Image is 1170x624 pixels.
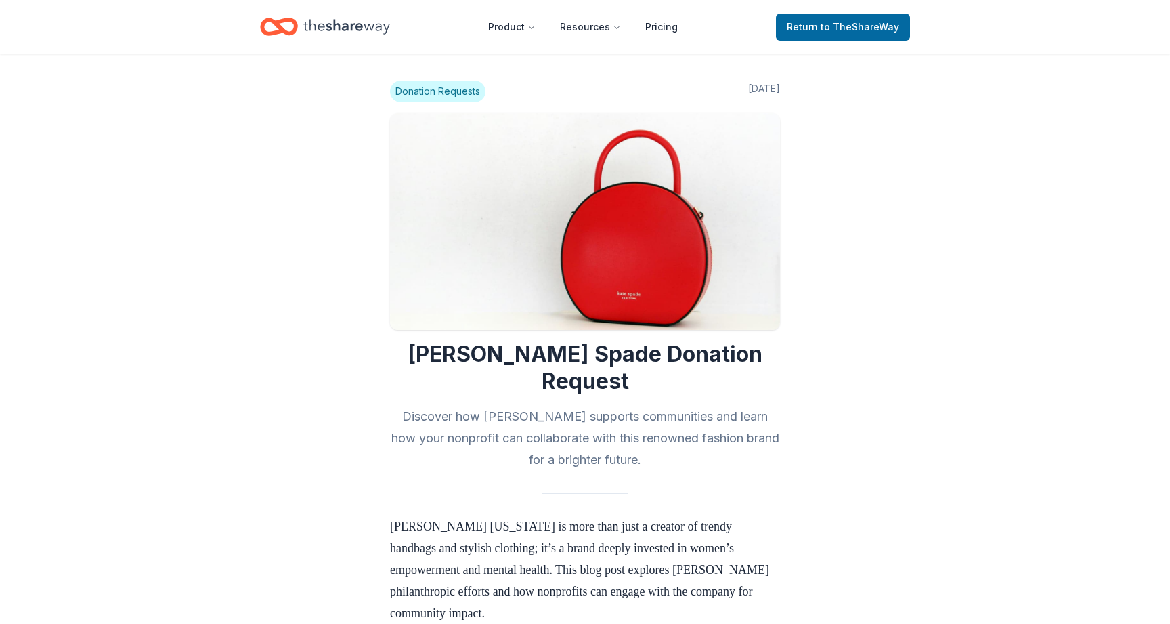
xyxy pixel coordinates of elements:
a: Home [260,11,390,43]
span: to TheShareWay [821,21,899,33]
button: Resources [549,14,632,41]
p: [PERSON_NAME] [US_STATE] is more than just a creator of trendy handbags and stylish clothing; it’... [390,516,780,624]
span: Return [787,19,899,35]
h1: [PERSON_NAME] Spade Donation Request [390,341,780,395]
nav: Main [477,11,689,43]
span: [DATE] [748,81,780,102]
img: Image for Kate Spade Donation Request [390,113,780,330]
a: Pricing [634,14,689,41]
a: Returnto TheShareWay [776,14,910,41]
h2: Discover how [PERSON_NAME] supports communities and learn how your nonprofit can collaborate with... [390,406,780,471]
span: Donation Requests [390,81,485,102]
button: Product [477,14,546,41]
